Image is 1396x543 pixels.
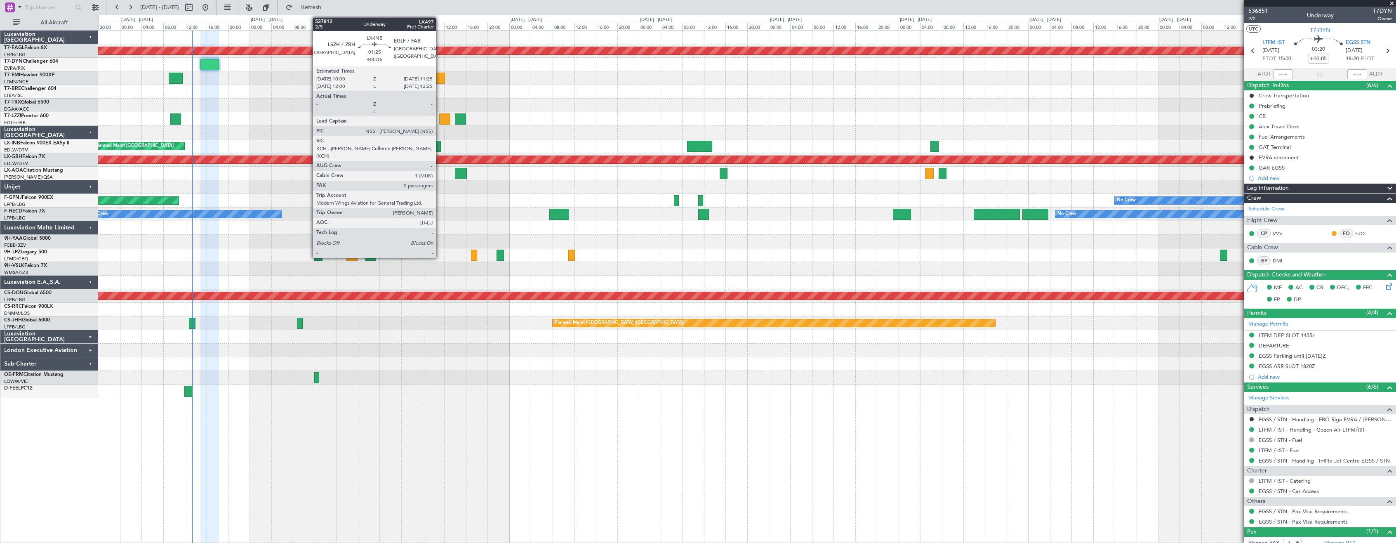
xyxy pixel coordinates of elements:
[4,65,25,71] a: EVRA/RIX
[704,23,725,30] div: 12:00
[9,16,89,29] button: All Aircraft
[1259,447,1299,454] a: LTFM / IST - Fuel
[1050,23,1071,30] div: 04:00
[4,290,52,295] a: CS-DOUGlobal 6500
[25,1,73,14] input: Trip Number
[1259,426,1365,433] a: LTFM / IST - Handling - Gozen Air LTFM/IST
[1258,373,1392,380] div: Add new
[4,73,54,78] a: T7-EMIHawker 900XP
[4,236,23,241] span: 9H-YAA
[4,386,21,391] span: D-FEEL
[1273,230,1291,237] a: VVV
[1259,133,1305,140] div: Fuel Arrangements
[1262,39,1285,47] span: LTFM IST
[4,86,21,91] span: T7-BRE
[4,59,23,64] span: T7-DYN
[1259,102,1285,109] div: Prebriefing
[1259,508,1348,515] a: EGSS / STN - Pax Visa Requirements
[466,23,487,30] div: 16:00
[1346,47,1363,55] span: [DATE]
[1294,296,1301,304] span: DP
[4,372,24,377] span: OE-FRM
[1248,15,1268,22] span: 2/2
[942,23,963,30] div: 08:00
[1093,23,1115,30] div: 12:00
[423,23,444,30] div: 08:00
[833,23,855,30] div: 12:00
[271,23,293,30] div: 04:00
[4,141,20,146] span: LX-INB
[4,45,24,50] span: T7-EAGL
[4,250,21,255] span: 9H-LPZ
[1247,382,1269,392] span: Services
[228,23,250,30] div: 20:00
[725,23,747,30] div: 16:00
[1257,70,1271,78] span: ATOT
[1366,308,1378,317] span: (4/4)
[790,23,812,30] div: 04:00
[315,23,336,30] div: 12:00
[555,317,685,329] div: Planned Maint [GEOGRAPHIC_DATA] ([GEOGRAPHIC_DATA])
[1310,26,1330,35] span: T7-DYN
[900,17,932,24] div: [DATE] - [DATE]
[1337,284,1349,292] span: DFC,
[1257,229,1271,238] div: CP
[1248,320,1288,328] a: Manage Permits
[1259,123,1299,130] div: Alex Travel Docs
[1246,25,1261,33] button: UTC
[1247,497,1265,506] span: Others
[4,269,28,276] a: WMSA/SZB
[1340,229,1353,238] div: FO
[1363,284,1372,292] span: FFC
[1307,11,1334,20] div: Underway
[553,23,574,30] div: 08:00
[1259,518,1348,525] a: EGSS / STN - Pax Visa Requirements
[4,92,23,99] a: LTBA/ISL
[770,17,802,24] div: [DATE] - [DATE]
[769,23,790,30] div: 00:00
[140,4,179,11] span: [DATE] - [DATE]
[4,195,22,200] span: F-GPNJ
[1159,17,1191,24] div: [DATE] - [DATE]
[4,201,26,208] a: LFPB/LBG
[4,147,28,153] a: EDLW/DTM
[1278,55,1291,63] span: 15:00
[747,23,769,30] div: 20:00
[1259,154,1299,161] div: EVRA statement
[4,209,22,214] span: F-HECD
[1373,7,1392,15] span: T7DYN
[207,23,228,30] div: 16:00
[4,250,47,255] a: 9H-LPZLegacy 500
[1259,352,1326,359] div: EGSS Parking until [DATE]Z
[4,174,53,180] a: [PERSON_NAME]/QSA
[4,59,58,64] a: T7-DYNChallenger 604
[877,23,898,30] div: 20:00
[1259,363,1315,370] div: EGSS ARR SLOT 1820Z
[1247,194,1261,203] span: Crew
[1366,382,1378,391] span: (6/6)
[1259,92,1309,99] div: Crew Transportation
[1259,164,1285,171] div: GAR EGSS
[1247,466,1267,476] span: Charter
[1248,394,1290,402] a: Manage Services
[4,324,26,330] a: LFPB/LBG
[4,209,45,214] a: F-HECDFalcon 7X
[1201,23,1223,30] div: 08:00
[1007,23,1028,30] div: 20:00
[4,378,28,385] a: LOWW/VIE
[531,23,552,30] div: 04:00
[1247,243,1278,253] span: Cabin Crew
[1247,216,1278,225] span: Flight Crew
[1029,17,1061,24] div: [DATE] - [DATE]
[4,100,21,105] span: T7-TRX
[4,100,49,105] a: T7-TRXGlobal 6500
[4,168,23,173] span: LX-AOA
[1137,23,1158,30] div: 20:00
[4,290,24,295] span: CS-DOU
[1259,113,1266,120] div: CB
[4,154,45,159] a: LX-GBHFalcon 7X
[141,23,163,30] div: 04:00
[1117,194,1136,207] div: No Crew
[1259,457,1390,464] a: EGSS / STN - Handling - Inflite Jet Centre EGSS / STN
[401,23,423,30] div: 04:00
